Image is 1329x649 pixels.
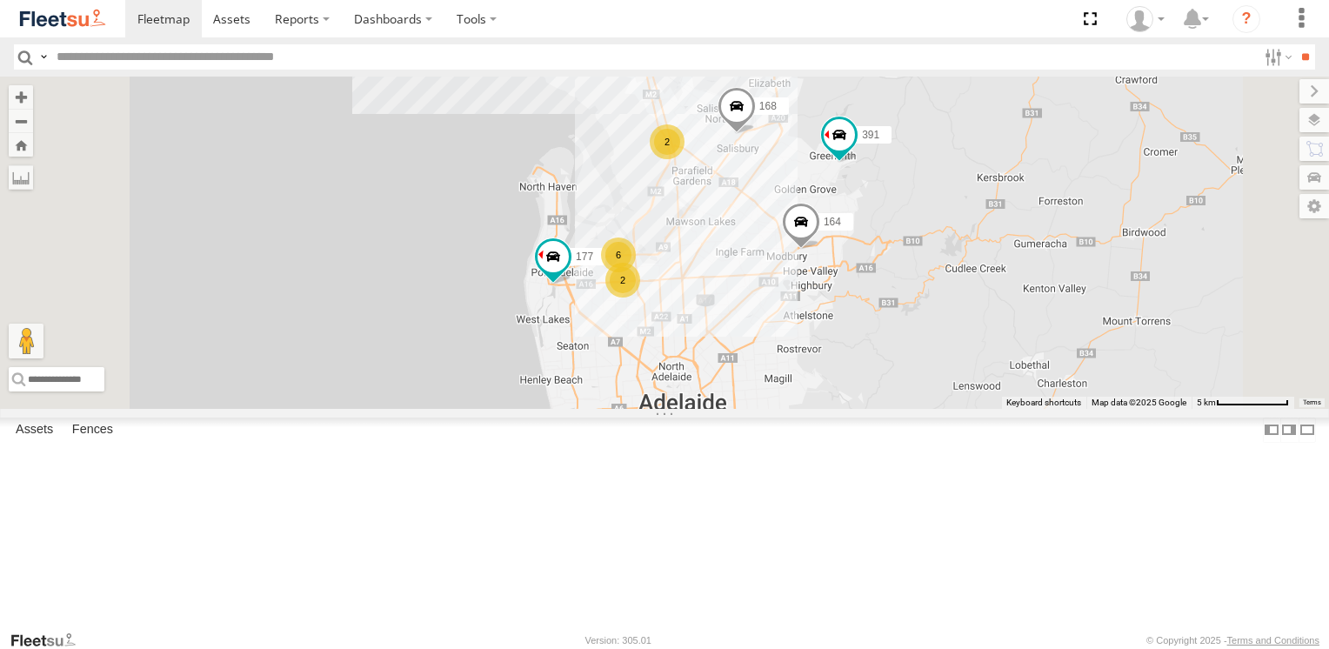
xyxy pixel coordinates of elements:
label: Search Query [37,44,50,70]
label: Search Filter Options [1258,44,1295,70]
div: 2 [605,263,640,298]
div: Version: 305.01 [585,635,651,646]
label: Dock Summary Table to the Right [1280,418,1298,443]
img: fleetsu-logo-horizontal.svg [17,7,108,30]
span: 5 km [1197,398,1216,407]
label: Map Settings [1299,194,1329,218]
span: 168 [759,100,777,112]
label: Fences [63,418,122,443]
a: Terms and Conditions [1227,635,1319,646]
span: 164 [824,216,841,228]
div: Arb Quin [1120,6,1171,32]
a: Terms [1303,398,1321,405]
div: 2 [650,124,685,159]
div: 6 [601,238,636,272]
button: Zoom out [9,109,33,133]
label: Measure [9,165,33,190]
a: Visit our Website [10,632,90,649]
span: 177 [576,251,593,263]
button: Drag Pegman onto the map to open Street View [9,324,43,358]
span: Map data ©2025 Google [1092,398,1186,407]
i: ? [1232,5,1260,33]
button: Map Scale: 5 km per 80 pixels [1192,397,1294,409]
button: Keyboard shortcuts [1006,397,1081,409]
label: Assets [7,418,62,443]
span: 391 [862,129,879,141]
button: Zoom in [9,85,33,109]
div: © Copyright 2025 - [1146,635,1319,646]
button: Zoom Home [9,133,33,157]
label: Hide Summary Table [1299,418,1316,443]
label: Dock Summary Table to the Left [1263,418,1280,443]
